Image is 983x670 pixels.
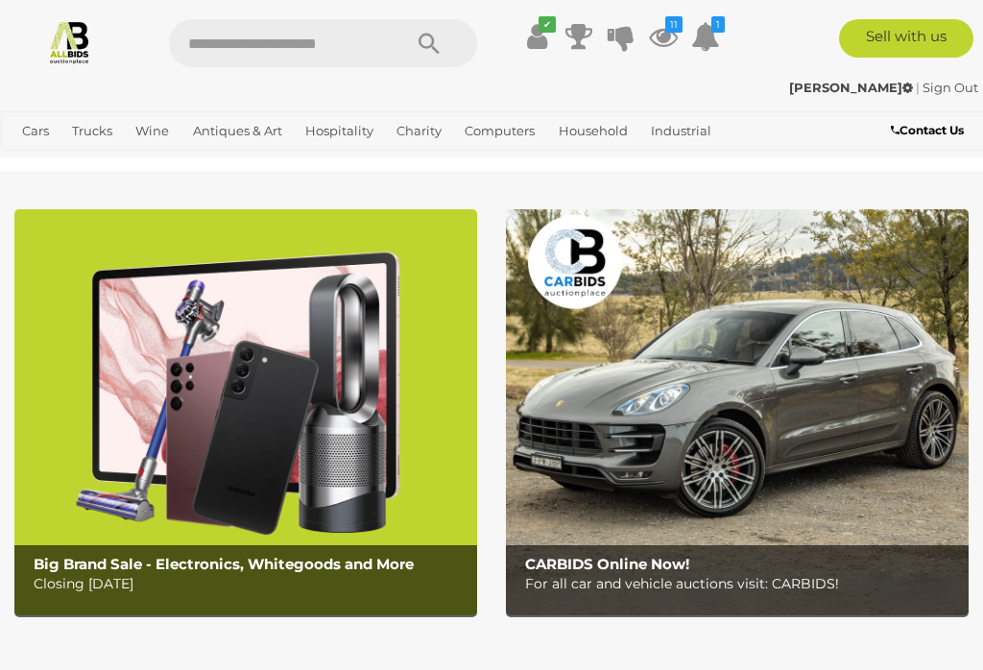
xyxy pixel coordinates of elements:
img: CARBIDS Online Now! [506,209,969,614]
a: 1 [691,19,720,54]
a: Cars [14,115,57,147]
a: Office [97,147,149,179]
a: Jewellery [14,147,89,179]
a: Antiques & Art [185,115,290,147]
b: Contact Us [891,123,964,137]
i: ✔ [539,16,556,33]
a: Household [551,115,635,147]
a: CARBIDS Online Now! CARBIDS Online Now! For all car and vehicle auctions visit: CARBIDS! [506,209,969,614]
img: Allbids.com.au [47,19,92,64]
a: Charity [389,115,449,147]
a: Contact Us [891,120,969,141]
img: Big Brand Sale - Electronics, Whitegoods and More [14,209,477,614]
a: Computers [457,115,542,147]
p: For all car and vehicle auctions visit: CARBIDS! [525,572,958,596]
a: Sports [156,147,211,179]
a: [GEOGRAPHIC_DATA] [220,147,372,179]
a: Sign Out [923,80,978,95]
b: CARBIDS Online Now! [525,555,689,573]
a: [PERSON_NAME] [789,80,916,95]
b: Big Brand Sale - Electronics, Whitegoods and More [34,555,414,573]
a: Trucks [64,115,120,147]
a: Sell with us [839,19,973,58]
p: Closing [DATE] [34,572,467,596]
a: ✔ [522,19,551,54]
strong: [PERSON_NAME] [789,80,913,95]
a: Hospitality [298,115,381,147]
span: | [916,80,920,95]
a: Wine [128,115,177,147]
button: Search [381,19,477,67]
a: 11 [649,19,678,54]
a: Industrial [643,115,719,147]
i: 1 [711,16,725,33]
i: 11 [665,16,683,33]
a: Big Brand Sale - Electronics, Whitegoods and More Big Brand Sale - Electronics, Whitegoods and Mo... [14,209,477,614]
